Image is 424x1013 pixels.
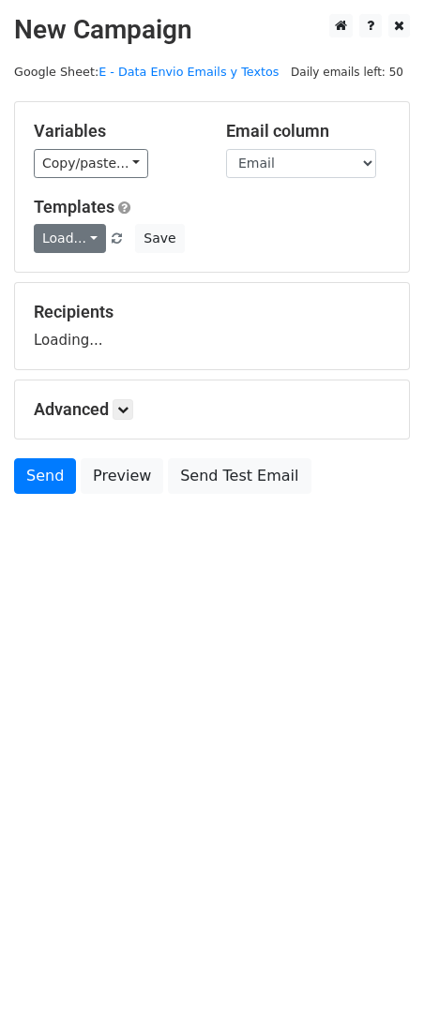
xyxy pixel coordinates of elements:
[34,121,198,142] h5: Variables
[34,302,390,350] div: Loading...
[34,302,390,322] h5: Recipients
[14,14,410,46] h2: New Campaign
[14,458,76,494] a: Send
[284,65,410,79] a: Daily emails left: 50
[98,65,279,79] a: E - Data Envio Emails y Textos
[14,65,279,79] small: Google Sheet:
[284,62,410,82] span: Daily emails left: 50
[34,224,106,253] a: Load...
[34,149,148,178] a: Copy/paste...
[135,224,184,253] button: Save
[330,923,424,1013] iframe: Chat Widget
[168,458,310,494] a: Send Test Email
[34,197,114,216] a: Templates
[81,458,163,494] a: Preview
[226,121,390,142] h5: Email column
[34,399,390,420] h5: Advanced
